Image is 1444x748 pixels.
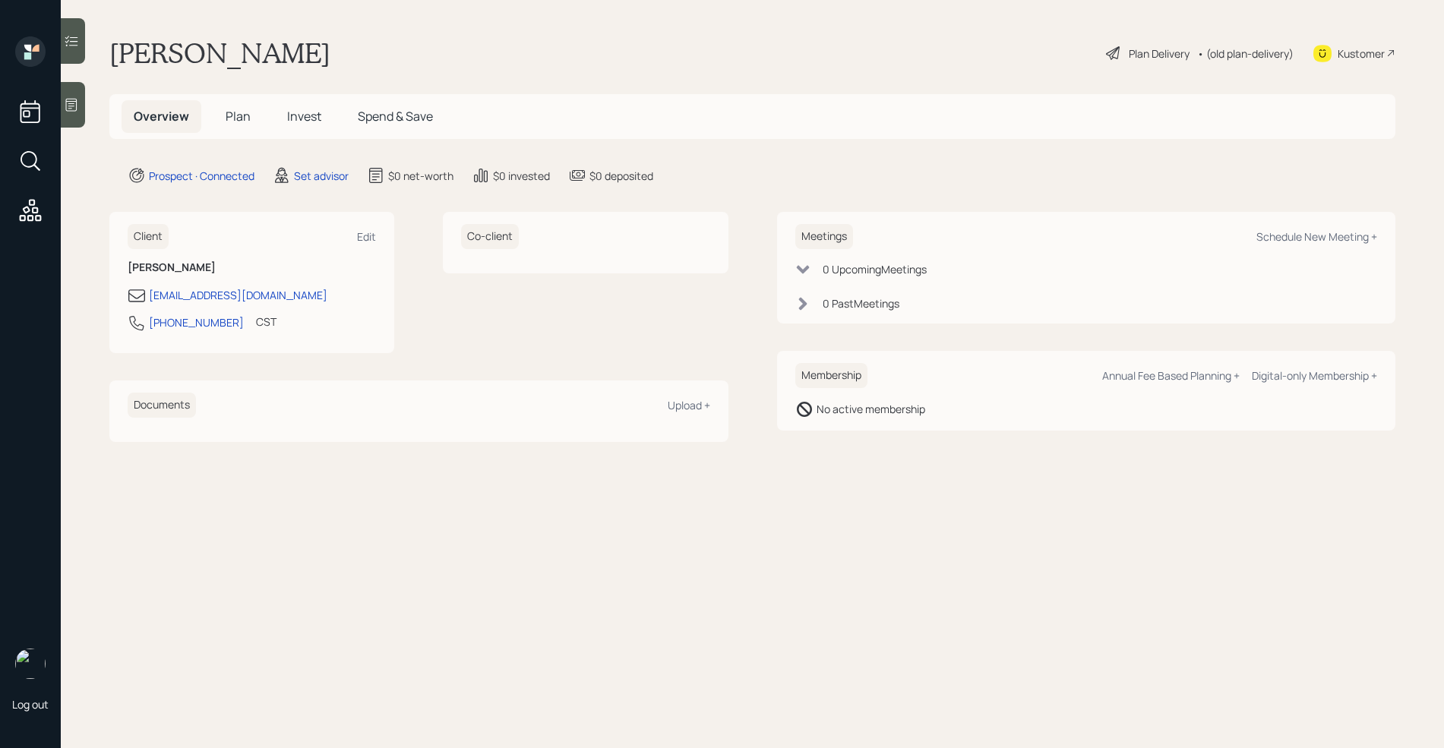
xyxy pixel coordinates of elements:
h6: Client [128,224,169,249]
div: 0 Past Meeting s [823,295,899,311]
h6: Membership [795,363,867,388]
h6: Meetings [795,224,853,249]
span: Overview [134,108,189,125]
div: Plan Delivery [1129,46,1190,62]
div: $0 invested [493,168,550,184]
span: Spend & Save [358,108,433,125]
div: [EMAIL_ADDRESS][DOMAIN_NAME] [149,287,327,303]
div: Prospect · Connected [149,168,254,184]
h6: [PERSON_NAME] [128,261,376,274]
div: [PHONE_NUMBER] [149,314,244,330]
div: Kustomer [1338,46,1385,62]
img: retirable_logo.png [15,649,46,679]
h6: Co-client [461,224,519,249]
div: No active membership [817,401,925,417]
div: Upload + [668,398,710,412]
h6: Documents [128,393,196,418]
div: 0 Upcoming Meeting s [823,261,927,277]
div: CST [256,314,276,330]
div: Schedule New Meeting + [1256,229,1377,244]
div: Set advisor [294,168,349,184]
div: Digital-only Membership + [1252,368,1377,383]
div: Log out [12,697,49,712]
div: Annual Fee Based Planning + [1102,368,1240,383]
h1: [PERSON_NAME] [109,36,330,70]
div: $0 net-worth [388,168,453,184]
div: • (old plan-delivery) [1197,46,1294,62]
span: Invest [287,108,321,125]
div: $0 deposited [589,168,653,184]
div: Edit [357,229,376,244]
span: Plan [226,108,251,125]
